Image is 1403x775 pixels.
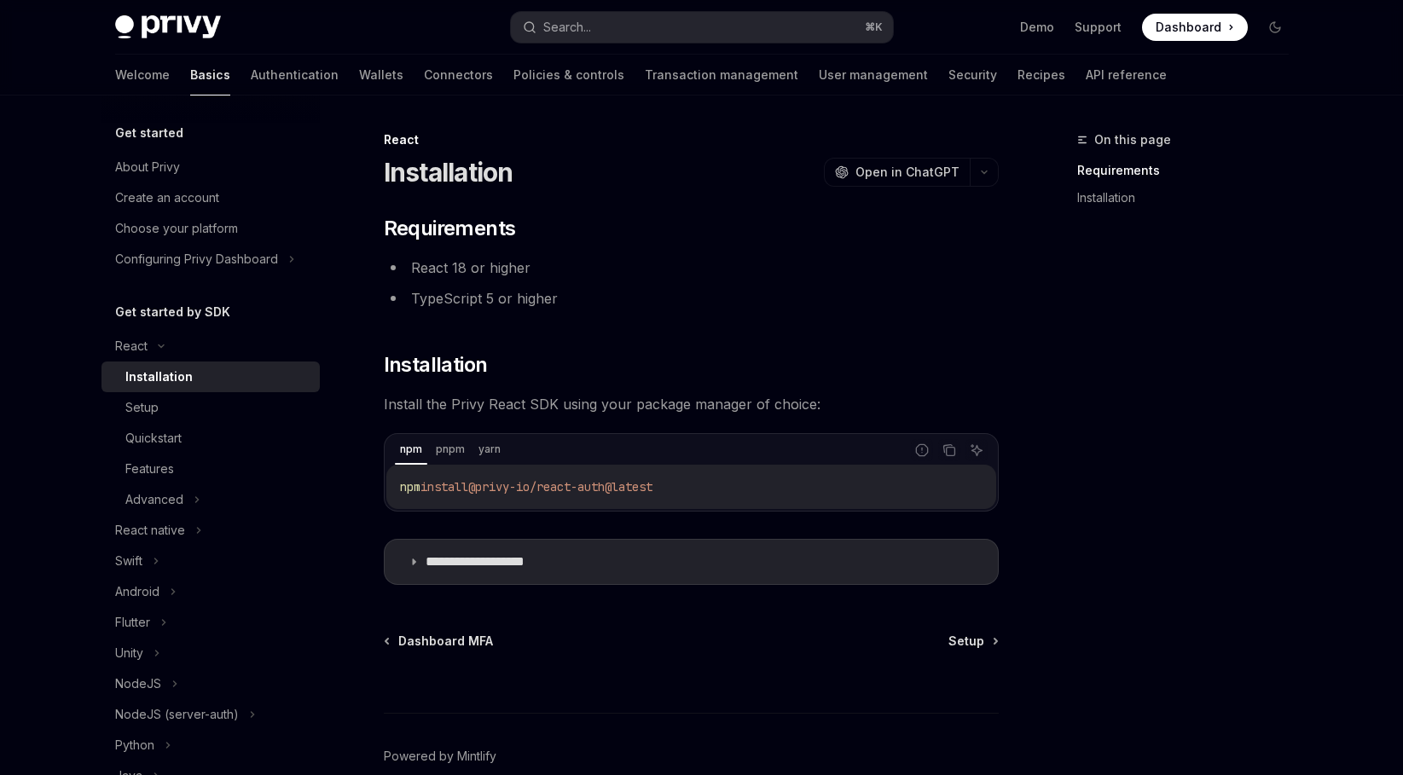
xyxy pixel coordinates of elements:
div: React [115,336,148,356]
div: React [384,131,999,148]
a: Setup [101,392,320,423]
div: About Privy [115,157,180,177]
a: User management [819,55,928,95]
div: NodeJS (server-auth) [115,704,239,725]
span: On this page [1094,130,1171,150]
a: Powered by Mintlify [384,748,496,765]
a: About Privy [101,152,320,182]
div: Create an account [115,188,219,208]
li: React 18 or higher [384,256,999,280]
div: Unity [115,643,143,663]
div: pnpm [431,439,470,460]
div: Swift [115,551,142,571]
a: Support [1075,19,1122,36]
div: Python [115,735,154,755]
a: Dashboard [1142,14,1248,41]
span: Dashboard [1156,19,1221,36]
span: install [420,479,468,494]
button: Copy the contents from the code block [938,439,960,461]
h1: Installation [384,157,513,188]
a: Basics [190,55,230,95]
div: Search... [543,17,591,38]
a: Features [101,454,320,484]
a: API reference [1086,55,1167,95]
a: Setup [948,633,997,650]
a: Requirements [1077,157,1302,184]
button: Toggle dark mode [1261,14,1289,41]
span: Install the Privy React SDK using your package manager of choice: [384,392,999,416]
button: Report incorrect code [911,439,933,461]
a: Create an account [101,182,320,213]
h5: Get started by SDK [115,302,230,322]
span: ⌘ K [865,20,883,34]
a: Wallets [359,55,403,95]
span: Open in ChatGPT [855,164,959,181]
a: Welcome [115,55,170,95]
div: yarn [473,439,506,460]
span: @privy-io/react-auth@latest [468,479,652,494]
span: Setup [948,633,984,650]
div: Android [115,581,159,602]
h5: Get started [115,123,183,143]
div: React native [115,520,185,541]
span: Dashboard MFA [398,633,493,650]
div: Choose your platform [115,218,238,239]
div: NodeJS [115,674,161,694]
img: dark logo [115,15,221,39]
a: Connectors [424,55,493,95]
a: Demo [1020,19,1054,36]
a: Policies & controls [513,55,624,95]
button: Search...⌘K [511,12,893,43]
button: Ask AI [965,439,988,461]
a: Installation [1077,184,1302,211]
span: Requirements [384,215,516,242]
div: Advanced [125,489,183,510]
li: TypeScript 5 or higher [384,286,999,310]
div: Installation [125,367,193,387]
a: Installation [101,361,320,392]
div: Flutter [115,612,150,633]
div: npm [395,439,427,460]
a: Dashboard MFA [386,633,493,650]
a: Security [948,55,997,95]
a: Quickstart [101,423,320,454]
div: Features [125,459,174,479]
a: Authentication [251,55,339,95]
a: Choose your platform [101,213,320,244]
span: npm [400,479,420,494]
button: Open in ChatGPT [824,158,970,187]
div: Setup [125,397,159,418]
a: Recipes [1017,55,1065,95]
div: Configuring Privy Dashboard [115,249,278,269]
a: Transaction management [645,55,798,95]
div: Quickstart [125,428,182,448]
span: Installation [384,351,488,379]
